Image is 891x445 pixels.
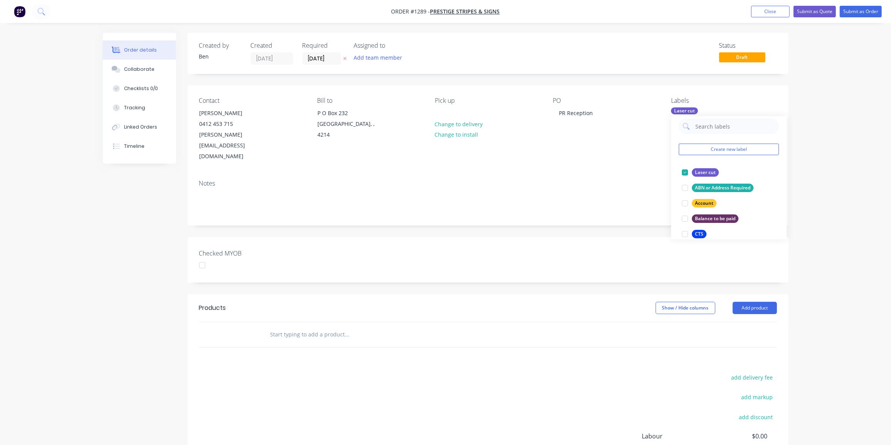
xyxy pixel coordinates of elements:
div: Checklists 0/0 [124,85,158,92]
div: Pick up [435,97,540,104]
div: 0412 453 715 [200,119,263,129]
div: [PERSON_NAME][EMAIL_ADDRESS][DOMAIN_NAME] [200,129,263,162]
span: Draft [719,52,765,62]
button: ABN or Address Required [679,182,757,193]
button: Tracking [103,98,176,117]
button: Add team member [354,52,406,63]
input: Search labels [695,119,775,134]
div: Status [719,42,777,49]
div: Bill to [317,97,423,104]
div: Labels [671,97,777,104]
button: Add team member [349,52,406,63]
button: Balance to be paid [679,213,742,224]
div: Laser cut [692,168,719,177]
button: CTS [679,229,710,239]
label: Checked MYOB [199,249,295,258]
div: Notes [199,180,777,187]
div: [GEOGRAPHIC_DATA], , 4214 [317,119,381,140]
span: $0.00 [710,432,767,441]
div: ABN or Address Required [692,184,753,192]
span: Labour [642,432,711,441]
button: Change to install [431,129,482,140]
button: Timeline [103,137,176,156]
button: Submit as Quote [794,6,836,17]
div: Linked Orders [124,124,157,130]
div: Balance to be paid [692,214,738,223]
div: Collaborate [124,66,154,73]
div: PO [553,97,659,104]
div: [PERSON_NAME]0412 453 715[PERSON_NAME][EMAIL_ADDRESS][DOMAIN_NAME] [193,107,270,162]
button: Checklists 0/0 [103,79,176,98]
button: Collaborate [103,60,176,79]
span: Order #1289 - [391,8,430,15]
div: Tracking [124,104,145,111]
button: Close [751,6,790,17]
button: add discount [735,412,777,422]
button: add delivery fee [727,372,777,383]
div: Created [251,42,293,49]
div: Contact [199,97,305,104]
button: Show / Hide columns [656,302,715,314]
div: Assigned to [354,42,431,49]
div: Timeline [124,143,144,150]
div: [PERSON_NAME] [200,108,263,119]
div: Ben [199,52,242,60]
button: Submit as Order [840,6,882,17]
button: Laser cut [679,167,722,178]
button: Order details [103,40,176,60]
div: Products [199,303,226,313]
div: Laser cut [671,107,698,114]
button: Create new label [679,144,779,155]
div: Created by [199,42,242,49]
button: Add product [733,302,777,314]
a: Prestige Stripes & Signs [430,8,500,15]
button: add markup [737,392,777,402]
input: Start typing to add a product... [270,327,424,342]
button: Account [679,198,720,209]
div: P O Box 232[GEOGRAPHIC_DATA], , 4214 [311,107,388,141]
div: Order details [124,47,157,54]
div: P O Box 232 [317,108,381,119]
div: Account [692,199,716,207]
button: Linked Orders [103,117,176,137]
div: PR Reception [553,107,599,119]
div: CTS [692,230,706,238]
img: Factory [14,6,25,17]
button: Change to delivery [431,119,487,129]
div: Required [302,42,345,49]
